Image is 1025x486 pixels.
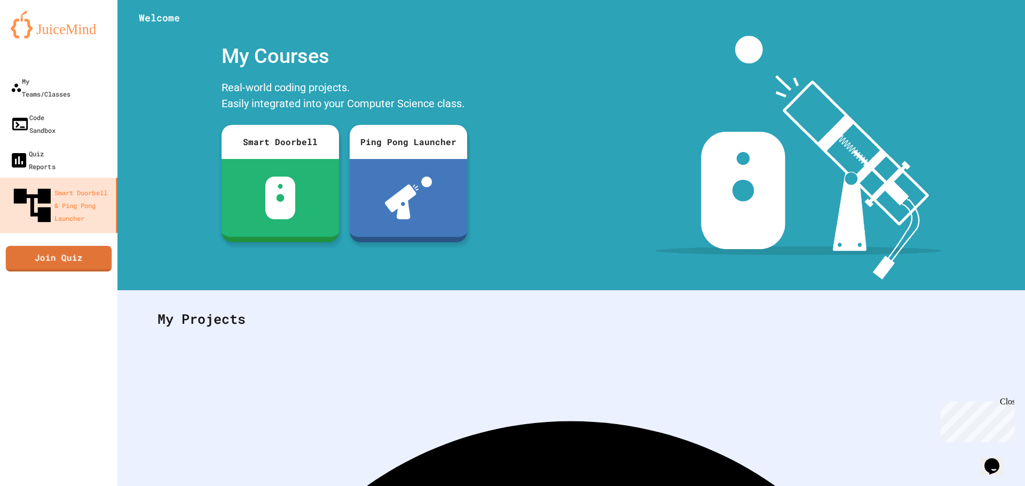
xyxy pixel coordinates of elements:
[10,147,56,173] div: Quiz Reports
[6,245,112,271] a: Join Quiz
[655,36,941,280] img: banner-image-my-projects.png
[216,77,472,117] div: Real-world coding projects. Easily integrated into your Computer Science class.
[350,125,467,159] div: Ping Pong Launcher
[385,177,432,219] img: ppl-with-ball.png
[216,36,472,77] div: My Courses
[936,397,1014,442] iframe: chat widget
[11,75,70,100] div: My Teams/Classes
[980,443,1014,475] iframe: chat widget
[222,125,339,159] div: Smart Doorbell
[4,4,74,68] div: Chat with us now!Close
[11,11,107,38] img: logo-orange.svg
[147,298,996,340] div: My Projects
[265,177,296,219] img: sdb-white.svg
[10,183,112,227] div: Smart Doorbell & Ping Pong Launcher
[11,111,56,137] div: Code Sandbox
